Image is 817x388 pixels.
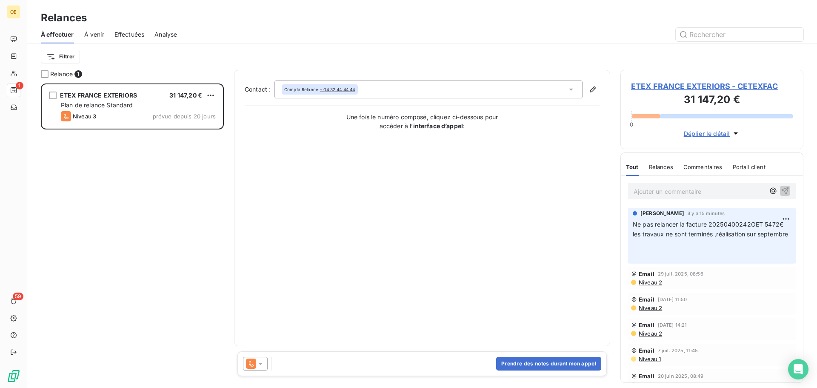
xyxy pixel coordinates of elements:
div: grid [41,83,224,388]
a: 1 [7,83,20,97]
span: Commentaires [683,164,723,170]
span: Relances [649,164,673,170]
span: Email [639,296,654,303]
span: [DATE] 11:50 [658,297,687,302]
input: Rechercher [676,28,803,41]
span: Effectuées [114,30,145,39]
span: À effectuer [41,30,74,39]
span: Notification [638,381,670,388]
span: Email [639,322,654,328]
span: prévue depuis 20 jours [153,113,216,120]
button: Prendre des notes durant mon appel [496,357,601,371]
h3: Relances [41,10,87,26]
span: Compta Relance [284,86,318,92]
span: Email [639,347,654,354]
span: Niveau 2 [638,279,662,286]
strong: interface d’appel [413,122,463,129]
span: 59 [13,293,23,300]
img: Logo LeanPay [7,369,20,383]
span: Niveau 2 [638,330,662,337]
span: Analyse [154,30,177,39]
p: Une fois le numéro composé, cliquez ci-dessous pour accéder à l’ : [337,112,507,130]
h3: 31 147,20 € [631,92,793,109]
span: 1 [74,70,82,78]
div: OE [7,5,20,19]
span: 0 [630,121,633,128]
span: À venir [84,30,104,39]
button: Filtrer [41,50,80,63]
span: 29 juil. 2025, 08:56 [658,271,703,276]
label: Contact : [245,85,274,94]
span: Niveau 2 [638,305,662,311]
span: Déplier le détail [684,129,730,138]
span: 7 juil. 2025, 11:45 [658,348,698,353]
span: ETEX FRANCE EXTERIORS - CETEXFAC [631,80,793,92]
span: il y a 15 minutes [688,211,725,216]
span: Niveau 1 [638,356,661,362]
span: Email [639,373,654,379]
span: 31 147,20 € [169,92,202,99]
button: Déplier le détail [681,129,743,138]
span: Plan de relance Standard [61,101,133,109]
span: Relance [50,70,73,78]
tcxspan: Call - 04 32 44 44 44 via 3CX [320,86,355,92]
span: Ne pas relancer la facture 20250400242OET 5472€ les travaux ne sont terminés ,réalisation sur sep... [633,221,788,238]
span: Portail client [733,164,766,170]
span: ETEX FRANCE EXTERIORS [60,92,137,99]
span: Niveau 3 [73,113,96,120]
div: Open Intercom Messenger [788,359,808,379]
span: Tout [626,164,639,170]
span: 20 juin 2025, 08:49 [658,374,704,379]
span: 1 [16,82,23,89]
span: [PERSON_NAME] [640,210,684,217]
span: [DATE] 14:21 [658,322,687,328]
span: Email [639,270,654,277]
